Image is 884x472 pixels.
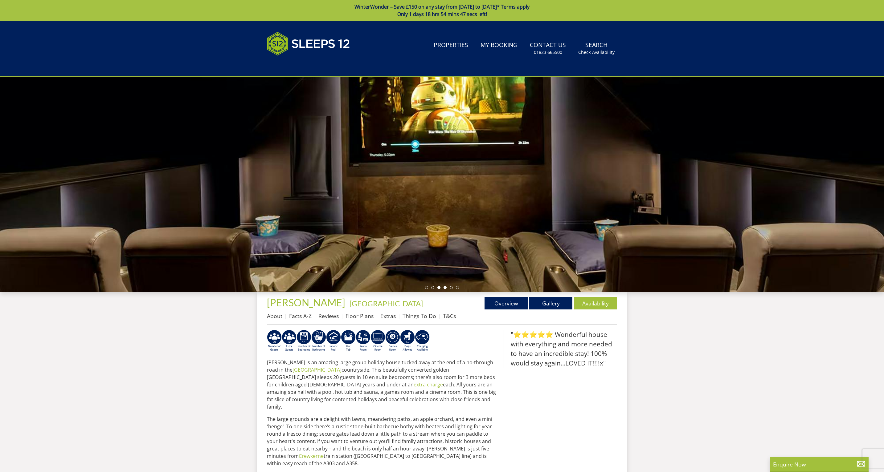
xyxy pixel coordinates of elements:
[478,38,520,52] a: My Booking
[485,297,528,309] a: Overview
[267,330,282,352] img: AD_4nXex3qvy3sy6BM-Br1RXWWSl0DFPk6qVqJlDEOPMeFX_TIH0N77Wmmkf8Pcs8dCh06Ybzq_lkzmDAO5ABz7s_BDarUBnZ...
[341,330,356,352] img: AD_4nXcpX5uDwed6-YChlrI2BYOgXwgg3aqYHOhRm0XfZB-YtQW2NrmeCr45vGAfVKUq4uWnc59ZmEsEzoF5o39EWARlT1ewO...
[293,366,342,373] a: [GEOGRAPHIC_DATA]
[415,330,430,352] img: AD_4nXcnT2OPG21WxYUhsl9q61n1KejP7Pk9ESVM9x9VetD-X_UXXoxAKaMRZGYNcSGiAsmGyKm0QlThER1osyFXNLmuYOVBV...
[282,330,297,352] img: AD_4nXeXCOE_OdmEy92lFEB9p7nyvg-9T1j8Q7yQMnDgopRzbTNR3Fwoz3levE1lBACinI3iQWtmcm3GLYMw3-AC-bi-kylLi...
[443,312,456,320] a: T&Cs
[385,330,400,352] img: AD_4nXdrZMsjcYNLGsKuA84hRzvIbesVCpXJ0qqnwZoX5ch9Zjv73tWe4fnFRs2gJ9dSiUubhZXckSJX_mqrZBmYExREIfryF...
[311,330,326,352] img: AD_4nXfvn8RXFi48Si5WD_ef5izgnipSIXhRnV2E_jgdafhtv5bNmI08a5B0Z5Dh6wygAtJ5Dbjjt2cCuRgwHFAEvQBwYj91q...
[576,38,617,58] a: SearchCheck Availability
[529,297,572,309] a: Gallery
[431,38,471,52] a: Properties
[267,312,282,320] a: About
[297,330,311,352] img: AD_4nXfZxIz6BQB9SA1qRR_TR-5tIV0ZeFY52bfSYUXaQTY3KXVpPtuuoZT3Ql3RNthdyy4xCUoonkMKBfRi__QKbC4gcM_TO...
[356,330,370,352] img: AD_4nXdjbGEeivCGLLmyT_JEP7bTfXsjgyLfnLszUAQeQ4RcokDYHVBt5R8-zTDbAVICNoGv1Dwc3nsbUb1qR6CAkrbZUeZBN...
[326,330,341,352] img: AD_4nXei2dp4L7_L8OvME76Xy1PUX32_NMHbHVSts-g-ZAVb8bILrMcUKZI2vRNdEqfWP017x6NFeUMZMqnp0JYknAB97-jDN...
[299,453,324,459] a: Crewkerne
[534,49,562,55] small: 01823 665500
[267,415,499,467] p: The large grounds are a delight with lawns, meandering paths, an apple orchard, and even a mini '...
[267,297,347,309] a: [PERSON_NAME]
[763,252,884,472] iframe: LiveChat chat widget
[574,297,617,309] a: Availability
[400,330,415,352] img: AD_4nXfVJ1m9w4EMMbFjuD7zUgI0tuAFSIqlFBxnoOORi2MjIyaBJhe_C7my_EDccl4s4fHEkrSKwLb6ZhQ-Uxcdi3V3QSydP...
[414,381,443,388] a: extra charge
[267,28,350,59] img: Sleeps 12
[267,297,345,309] span: [PERSON_NAME]
[504,330,617,368] blockquote: "⭐⭐⭐⭐⭐ Wonderful house with everything and more needed to have an incredible stay! 100% would sta...
[397,11,487,18] span: Only 1 days 18 hrs 54 mins 47 secs left!
[350,299,423,308] a: [GEOGRAPHIC_DATA]
[289,312,312,320] a: Facts A-Z
[264,63,329,68] iframe: Customer reviews powered by Trustpilot
[318,312,339,320] a: Reviews
[527,38,568,58] a: Contact Us01823 665500
[267,359,499,410] p: [PERSON_NAME] is an amazing large group holiday house tucked away at the end of a no-through road...
[380,312,396,320] a: Extras
[346,312,374,320] a: Floor Plans
[403,312,436,320] a: Things To Do
[370,330,385,352] img: AD_4nXd2nb48xR8nvNoM3_LDZbVoAMNMgnKOBj_-nFICa7dvV-HbinRJhgdpEvWfsaax6rIGtCJThxCG8XbQQypTL5jAHI8VF...
[347,299,423,308] span: -
[578,49,615,55] small: Check Availability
